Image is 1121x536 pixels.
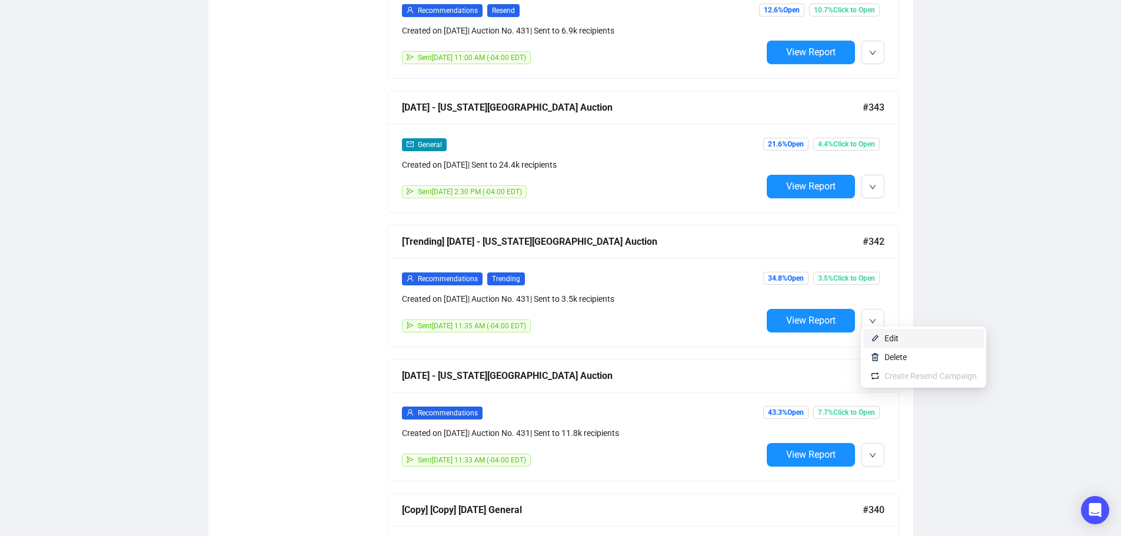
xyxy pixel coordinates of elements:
span: 34.8% Open [763,272,809,285]
a: [Trending] [DATE] - [US_STATE][GEOGRAPHIC_DATA] Auction#342userRecommendationsTrendingCreated on ... [387,225,899,347]
span: 3.5% Click to Open [813,272,880,285]
span: #340 [863,502,884,517]
span: Sent [DATE] 11:33 AM (-04:00 EDT) [418,456,526,464]
a: [DATE] - [US_STATE][GEOGRAPHIC_DATA] Auction#341userRecommendationsCreated on [DATE]| Auction No.... [387,359,899,481]
span: Sent [DATE] 11:00 AM (-04:00 EDT) [418,54,526,62]
button: View Report [767,41,855,64]
span: View Report [786,46,836,58]
span: Trending [487,272,525,285]
span: user [407,409,414,416]
div: Open Intercom Messenger [1081,496,1109,524]
span: 4.4% Click to Open [813,138,880,151]
span: Recommendations [418,409,478,417]
span: send [407,188,414,195]
span: #343 [863,100,884,115]
div: [DATE] - [US_STATE][GEOGRAPHIC_DATA] Auction [402,100,863,115]
div: Created on [DATE] | Auction No. 431 | Sent to 3.5k recipients [402,292,762,305]
span: mail [407,141,414,148]
span: Resend [487,4,520,17]
span: 21.6% Open [763,138,809,151]
span: user [407,6,414,14]
span: Delete [884,352,907,362]
span: down [869,184,876,191]
div: [Trending] [DATE] - [US_STATE][GEOGRAPHIC_DATA] Auction [402,234,863,249]
span: 43.3% Open [763,406,809,419]
span: send [407,322,414,329]
span: View Report [786,181,836,192]
span: #342 [863,234,884,249]
div: Created on [DATE] | Sent to 24.4k recipients [402,158,762,171]
div: [Copy] [Copy] [DATE] General [402,502,863,517]
img: svg+xml;base64,PHN2ZyB4bWxucz0iaHR0cDovL3d3dy53My5vcmcvMjAwMC9zdmciIHhtbG5zOnhsaW5rPSJodHRwOi8vd3... [870,352,880,362]
span: down [869,49,876,56]
div: Created on [DATE] | Auction No. 431 | Sent to 11.8k recipients [402,427,762,440]
img: retweet.svg [870,371,880,381]
button: View Report [767,443,855,467]
span: 10.7% Click to Open [809,4,880,16]
span: Recommendations [418,6,478,15]
span: Create Resend Campaign [884,371,977,381]
span: Sent [DATE] 2:30 PM (-04:00 EDT) [418,188,522,196]
span: Recommendations [418,275,478,283]
img: svg+xml;base64,PHN2ZyB4bWxucz0iaHR0cDovL3d3dy53My5vcmcvMjAwMC9zdmciIHhtbG5zOnhsaW5rPSJodHRwOi8vd3... [870,334,880,343]
span: Sent [DATE] 11:35 AM (-04:00 EDT) [418,322,526,330]
span: send [407,54,414,61]
a: [DATE] - [US_STATE][GEOGRAPHIC_DATA] Auction#343mailGeneralCreated on [DATE]| Sent to 24.4k recip... [387,91,899,213]
span: 7.7% Click to Open [813,406,880,419]
span: down [869,318,876,325]
button: View Report [767,175,855,198]
span: down [869,452,876,459]
span: Edit [884,334,899,343]
span: General [418,141,442,149]
span: View Report [786,449,836,460]
span: 12.6% Open [759,4,804,16]
div: Created on [DATE] | Auction No. 431 | Sent to 6.9k recipients [402,24,762,37]
span: user [407,275,414,282]
span: View Report [786,315,836,326]
button: View Report [767,309,855,332]
div: [DATE] - [US_STATE][GEOGRAPHIC_DATA] Auction [402,368,863,383]
span: send [407,456,414,463]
